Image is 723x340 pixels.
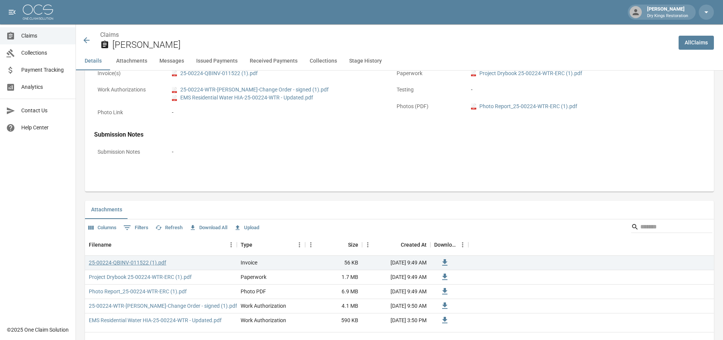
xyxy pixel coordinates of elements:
[241,288,266,295] div: Photo PDF
[348,234,358,255] div: Size
[362,239,373,250] button: Menu
[401,234,427,255] div: Created At
[241,259,257,266] div: Invoice
[457,239,468,250] button: Menu
[237,234,305,255] div: Type
[172,69,258,77] a: pdf25-00224-QBINV-011522 (1).pdf
[305,270,362,285] div: 1.7 MB
[94,131,683,139] h4: Submission Notes
[21,83,69,91] span: Analytics
[94,66,162,81] p: Invoice(s)
[631,221,712,235] div: Search
[23,5,53,20] img: ocs-logo-white-transparent.png
[232,222,261,234] button: Upload
[5,5,20,20] button: open drawer
[94,105,162,120] p: Photo Link
[112,39,673,50] h2: [PERSON_NAME]
[362,256,430,270] div: [DATE] 9:49 AM
[362,234,430,255] div: Created At
[647,13,688,19] p: Dry Kings Restoration
[21,107,69,115] span: Contact Us
[244,52,304,70] button: Received Payments
[225,239,237,250] button: Menu
[121,222,150,234] button: Show filters
[190,52,244,70] button: Issued Payments
[100,31,119,38] a: Claims
[241,302,286,310] div: Work Authorization
[89,234,112,255] div: Filename
[89,288,187,295] a: Photo Report_25-00224-WTR-ERC (1).pdf
[241,234,252,255] div: Type
[187,222,229,234] button: Download All
[362,313,430,328] div: [DATE] 3:50 PM
[94,82,162,97] p: Work Authorizations
[471,86,680,94] div: -
[362,299,430,313] div: [DATE] 9:50 AM
[172,86,329,94] a: pdf25-00224-WTR-[PERSON_NAME]-Change Order - signed (1).pdf
[434,234,457,255] div: Download
[94,145,162,159] p: Submission Notes
[89,259,166,266] a: 25-00224-QBINV-011522 (1).pdf
[153,52,190,70] button: Messages
[110,52,153,70] button: Attachments
[85,234,237,255] div: Filename
[305,285,362,299] div: 6.9 MB
[21,32,69,40] span: Claims
[305,239,317,250] button: Menu
[21,66,69,74] span: Payment Tracking
[393,99,462,114] p: Photos (PDF)
[172,148,680,156] div: -
[89,302,237,310] a: 25-00224-WTR-[PERSON_NAME]-Change Order - signed (1).pdf
[471,102,577,110] a: pdfPhoto Report_25-00224-WTR-ERC (1).pdf
[172,94,313,102] a: pdfEMS Residential Water HIA-25-00224-WTR - Updated.pdf
[294,239,305,250] button: Menu
[679,36,714,50] a: AllClaims
[89,273,192,281] a: Project Drybook 25-00224-WTR-ERC (1).pdf
[21,49,69,57] span: Collections
[172,109,381,116] div: -
[644,5,691,19] div: [PERSON_NAME]
[304,52,343,70] button: Collections
[471,69,582,77] a: pdfProject Drybook 25-00224-WTR-ERC (1).pdf
[153,222,184,234] button: Refresh
[430,234,468,255] div: Download
[241,273,266,281] div: Paperwork
[393,66,462,81] p: Paperwork
[87,222,118,234] button: Select columns
[305,256,362,270] div: 56 KB
[343,52,388,70] button: Stage History
[85,201,714,219] div: related-list tabs
[76,52,110,70] button: Details
[362,285,430,299] div: [DATE] 9:49 AM
[100,30,673,39] nav: breadcrumb
[241,316,286,324] div: Work Authorization
[305,299,362,313] div: 4.1 MB
[21,124,69,132] span: Help Center
[393,82,462,97] p: Testing
[362,270,430,285] div: [DATE] 9:49 AM
[305,234,362,255] div: Size
[85,201,128,219] button: Attachments
[7,326,69,334] div: © 2025 One Claim Solution
[89,316,222,324] a: EMS Residential Water HIA-25-00224-WTR - Updated.pdf
[305,313,362,328] div: 590 KB
[76,52,723,70] div: anchor tabs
